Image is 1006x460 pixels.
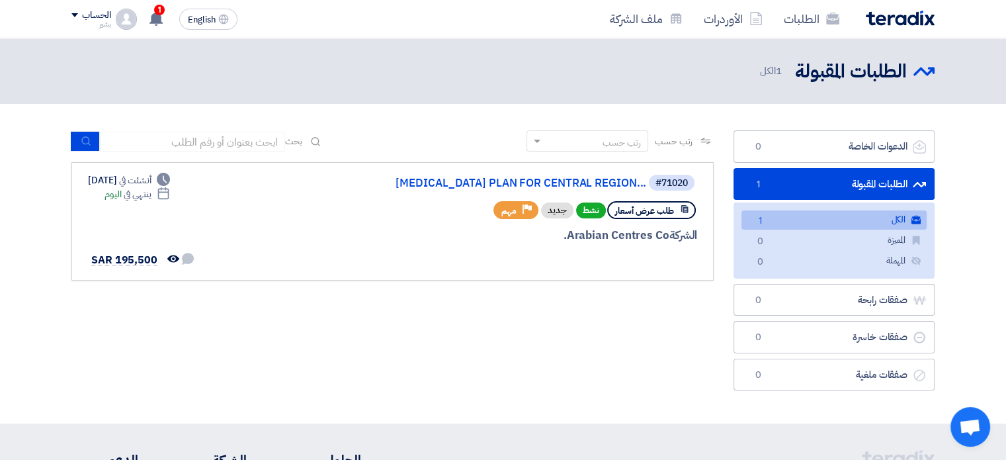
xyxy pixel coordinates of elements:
[116,9,137,30] img: profile_test.png
[669,227,698,244] span: الشركة
[950,407,990,447] a: Open chat
[88,173,170,187] div: [DATE]
[752,235,768,249] span: 0
[100,132,285,152] input: ابحث بعنوان أو رقم الطلب
[734,130,935,163] a: الدعوات الخاصة0
[741,231,927,250] a: المميزة
[188,15,216,24] span: English
[750,178,766,191] span: 1
[750,140,766,154] span: 0
[776,64,782,78] span: 1
[105,187,170,201] div: اليوم
[615,205,674,217] span: طلب عرض أسعار
[179,9,237,30] button: English
[795,59,907,85] h2: الطلبات المقبولة
[773,3,850,34] a: الطلبات
[734,284,935,316] a: صفقات رابحة0
[866,11,935,26] img: Teradix logo
[750,331,766,344] span: 0
[541,203,573,218] div: جديد
[741,252,927,271] a: المهملة
[655,179,688,188] div: #71020
[734,321,935,353] a: صفقات خاسرة0
[734,168,935,201] a: الطلبات المقبولة1
[379,227,697,244] div: Arabian Centres Co.
[124,187,151,201] span: ينتهي في
[82,10,110,21] div: الحساب
[750,294,766,307] span: 0
[655,134,692,148] span: رتب حسب
[382,177,646,189] a: [MEDICAL_DATA] PLAN FOR CENTRAL REGION...
[576,203,606,218] span: نشط
[734,359,935,391] a: صفقات ملغية0
[91,252,157,268] span: SAR 195,500
[119,173,151,187] span: أنشئت في
[285,134,302,148] span: بحث
[759,64,784,79] span: الكل
[750,369,766,382] span: 0
[154,5,165,15] span: 1
[603,136,641,150] div: رتب حسب
[693,3,773,34] a: الأوردرات
[71,21,110,28] div: بشير
[501,205,517,217] span: مهم
[599,3,693,34] a: ملف الشركة
[741,210,927,230] a: الكل
[752,214,768,228] span: 1
[752,255,768,269] span: 0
